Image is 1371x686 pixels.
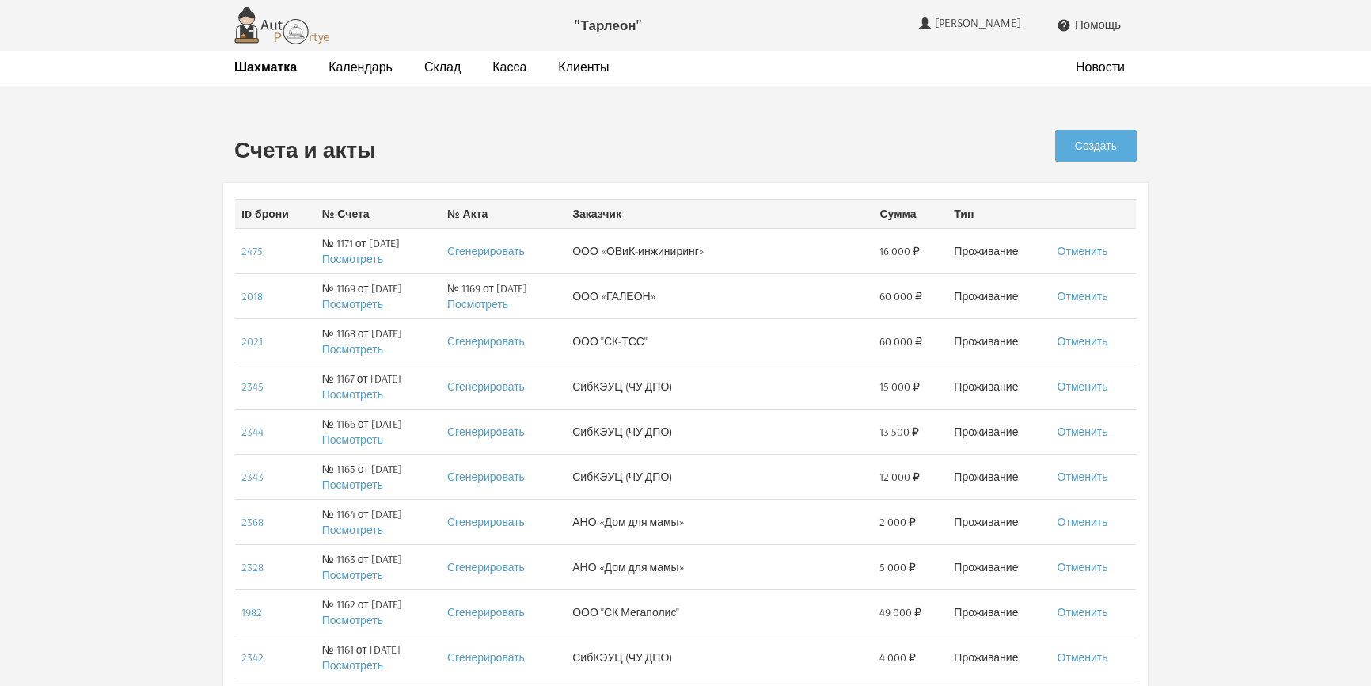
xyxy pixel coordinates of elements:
[566,409,873,454] td: СибКЭУЦ (ЧУ ДПО)
[948,273,1050,318] td: Проживание
[1076,59,1125,75] a: Новости
[1058,425,1108,439] a: Отменить
[1055,130,1137,162] a: Создать
[566,273,873,318] td: ООО «ГАЛЕОН»
[1058,560,1108,574] a: Отменить
[1057,18,1071,32] i: 
[1058,515,1108,529] a: Отменить
[441,273,566,318] td: № 1169 от [DATE]
[241,605,262,619] a: 1982
[316,273,441,318] td: № 1169 от [DATE]
[879,379,920,394] span: 15 000 ₽
[879,333,922,349] span: 60 000 ₽
[879,650,916,665] span: 4 000 ₽
[1058,244,1108,258] a: Отменить
[241,334,263,349] a: 2021
[316,228,441,273] td: № 1171 от [DATE]
[879,469,920,485] span: 12 000 ₽
[879,288,922,304] span: 60 000 ₽
[879,243,920,259] span: 16 000 ₽
[879,559,916,575] span: 5 000 ₽
[241,470,264,484] a: 2343
[322,297,383,311] a: Посмотреть
[566,199,873,228] th: Заказчик
[566,318,873,364] td: ООО "СК-ТСС"
[447,605,525,619] a: Сгенерировать
[1058,470,1108,484] a: Отменить
[948,544,1050,589] td: Проживание
[879,424,919,440] span: 13 500 ₽
[566,544,873,589] td: АНО «Дом для мамы»
[322,252,383,266] a: Посмотреть
[322,478,383,492] a: Посмотреть
[316,589,441,635] td: № 1162 от [DATE]
[241,515,264,529] a: 2368
[935,16,1025,30] span: [PERSON_NAME]
[873,199,948,228] th: Сумма
[441,199,566,228] th: № Акта
[447,650,525,665] a: Сгенерировать
[948,499,1050,544] td: Проживание
[447,515,525,529] a: Сгенерировать
[316,544,441,589] td: № 1163 от [DATE]
[447,334,525,349] a: Сгенерировать
[316,409,441,454] td: № 1166 от [DATE]
[447,297,508,311] a: Посмотреть
[566,228,873,273] td: ООО «ОВиК-инжиниринг»
[329,59,393,75] a: Календарь
[948,318,1050,364] td: Проживание
[241,244,263,258] a: 2475
[566,454,873,499] td: СибКЭУЦ (ЧУ ДПО)
[322,613,383,627] a: Посмотреть
[316,318,441,364] td: № 1168 от [DATE]
[316,635,441,680] td: № 1161 от [DATE]
[948,409,1050,454] td: Проживание
[948,635,1050,680] td: Проживание
[879,604,921,620] span: 49 000 ₽
[234,59,297,74] strong: Шахматка
[322,433,383,447] a: Посмотреть
[322,568,383,582] a: Посмотреть
[447,379,525,394] a: Сгенерировать
[322,387,383,402] a: Посмотреть
[566,499,873,544] td: АНО «Дом для мамы»
[1058,605,1108,619] a: Отменить
[1075,17,1121,32] span: Помощь
[566,364,873,409] td: СибКЭУЦ (ЧУ ДПО)
[316,499,441,544] td: № 1164 от [DATE]
[948,199,1050,228] th: Тип
[447,244,525,258] a: Сгенерировать
[241,289,263,303] a: 2018
[948,589,1050,635] td: Проживание
[322,523,383,537] a: Посмотреть
[566,589,873,635] td: ООО "СК Мегаполис"
[1058,379,1108,394] a: Отменить
[447,470,525,484] a: Сгенерировать
[322,658,383,673] a: Посмотреть
[234,138,906,162] h2: Счета и акты
[566,635,873,680] td: СибКЭУЦ (ЧУ ДПО)
[558,59,609,75] a: Клиенты
[316,199,441,228] th: № Счета
[241,425,264,439] a: 2344
[234,59,297,75] a: Шахматка
[322,342,383,356] a: Посмотреть
[235,199,316,228] th: ID брони
[316,364,441,409] td: № 1167 от [DATE]
[1058,650,1108,665] a: Отменить
[492,59,526,75] a: Касса
[316,454,441,499] td: № 1165 от [DATE]
[879,514,916,530] span: 2 000 ₽
[948,228,1050,273] td: Проживание
[447,425,525,439] a: Сгенерировать
[424,59,461,75] a: Склад
[1058,334,1108,349] a: Отменить
[1058,289,1108,303] a: Отменить
[948,364,1050,409] td: Проживание
[241,379,264,394] a: 2345
[241,650,264,665] a: 2342
[241,560,264,574] a: 2328
[447,560,525,574] a: Сгенерировать
[948,454,1050,499] td: Проживание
